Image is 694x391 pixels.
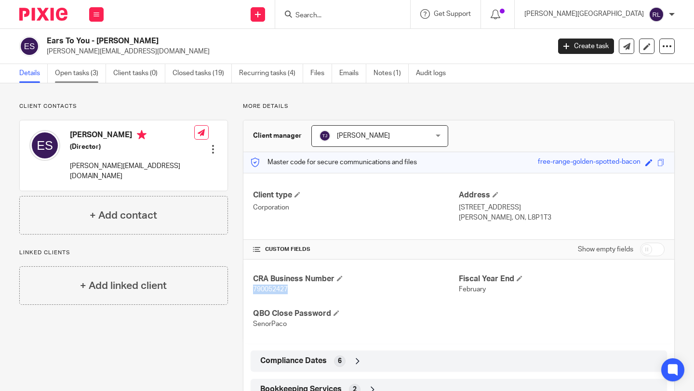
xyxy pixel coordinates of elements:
[55,64,106,83] a: Open tasks (3)
[253,203,459,212] p: Corporation
[459,274,665,284] h4: Fiscal Year End
[416,64,453,83] a: Audit logs
[524,9,644,19] p: [PERSON_NAME][GEOGRAPHIC_DATA]
[459,190,665,200] h4: Address
[47,47,544,56] p: [PERSON_NAME][EMAIL_ADDRESS][DOMAIN_NAME]
[70,142,194,152] h5: (Director)
[538,157,641,168] div: free-range-golden-spotted-bacon
[459,203,665,212] p: [STREET_ADDRESS]
[459,213,665,222] p: [PERSON_NAME], ON, L8P1T3
[19,64,48,83] a: Details
[337,132,390,139] span: [PERSON_NAME]
[243,103,675,110] p: More details
[253,274,459,284] h4: CRA Business Number
[253,309,459,319] h4: QBO Close Password
[253,321,287,327] span: SenorPaco
[173,64,232,83] a: Closed tasks (19)
[374,64,409,83] a: Notes (1)
[137,130,147,140] i: Primary
[19,249,228,257] p: Linked clients
[253,286,288,293] span: 790052427
[339,64,366,83] a: Emails
[19,8,67,21] img: Pixie
[19,36,40,56] img: svg%3E
[649,7,664,22] img: svg%3E
[19,103,228,110] p: Client contacts
[253,246,459,253] h4: CUSTOM FIELDS
[239,64,303,83] a: Recurring tasks (4)
[434,11,471,17] span: Get Support
[251,157,417,167] p: Master code for secure communications and files
[558,39,614,54] a: Create task
[294,12,381,20] input: Search
[70,161,194,181] p: [PERSON_NAME][EMAIL_ADDRESS][DOMAIN_NAME]
[578,245,633,254] label: Show empty fields
[29,130,60,161] img: svg%3E
[253,131,302,141] h3: Client manager
[80,278,167,293] h4: + Add linked client
[47,36,444,46] h2: Ears To You - [PERSON_NAME]
[90,208,157,223] h4: + Add contact
[338,356,342,366] span: 6
[260,356,327,366] span: Compliance Dates
[459,286,486,293] span: February
[70,130,194,142] h4: [PERSON_NAME]
[319,130,331,142] img: svg%3E
[310,64,332,83] a: Files
[113,64,165,83] a: Client tasks (0)
[253,190,459,200] h4: Client type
